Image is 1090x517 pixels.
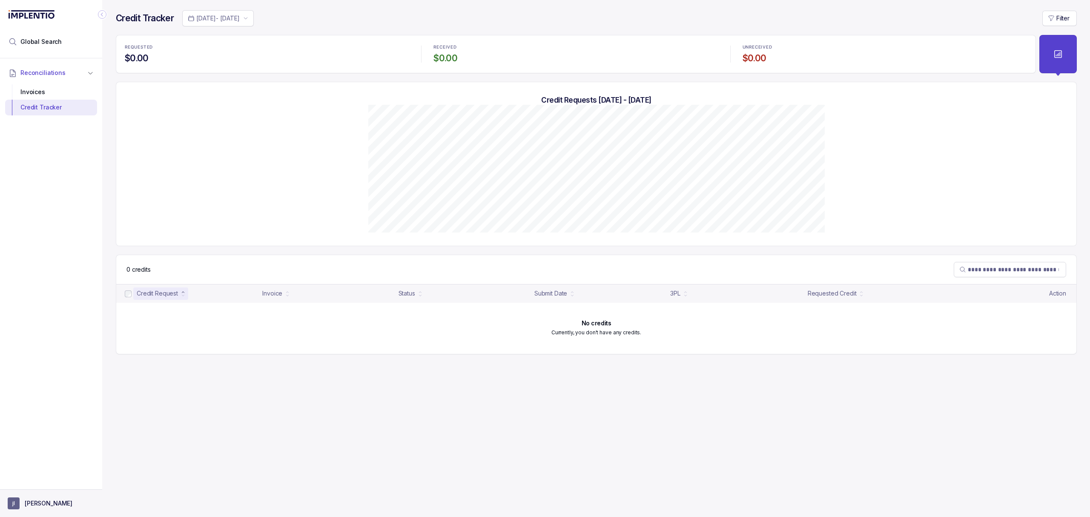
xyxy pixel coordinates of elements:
[20,37,62,46] span: Global Search
[137,289,178,298] div: Credit Request
[12,100,90,115] div: Credit Tracker
[5,63,97,82] button: Reconciliations
[5,83,97,117] div: Reconciliations
[116,35,1036,73] ul: Statistic Highlights
[25,499,72,508] p: [PERSON_NAME]
[116,12,174,24] h4: Credit Tracker
[433,45,456,50] p: RECEIVED
[125,52,409,64] h4: $0.00
[433,52,718,64] h4: $0.00
[534,289,567,298] div: Submit Date
[12,84,90,100] div: Invoices
[126,265,151,274] p: 0 credits
[126,265,151,274] div: Remaining page entries
[97,9,107,20] div: Collapse Icon
[8,497,95,509] button: User initials[PERSON_NAME]
[116,255,1076,284] nav: Table Control
[582,320,611,327] h6: No credits
[743,45,772,50] p: UNRECEIVED
[808,289,857,298] div: Requested Credit
[125,290,132,297] input: checkbox-checkbox-all
[120,39,414,69] li: Statistic REQUESTED
[1042,11,1077,26] button: Filter
[399,289,415,298] div: Status
[954,262,1066,277] search: Table Search Bar
[20,69,66,77] span: Reconciliations
[743,52,1027,64] h4: $0.00
[182,10,254,26] button: Date Range Picker
[196,14,240,23] p: [DATE] - [DATE]
[262,289,282,298] div: Invoice
[1056,14,1070,23] p: Filter
[670,289,680,298] div: 3PL
[188,14,240,23] search: Date Range Picker
[130,95,1063,105] h5: Credit Requests [DATE] - [DATE]
[428,39,723,69] li: Statistic RECEIVED
[737,39,1032,69] li: Statistic UNRECEIVED
[125,45,153,50] p: REQUESTED
[1049,289,1066,298] p: Action
[8,497,20,509] span: User initials
[551,328,641,337] p: Currently, you don't have any credits.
